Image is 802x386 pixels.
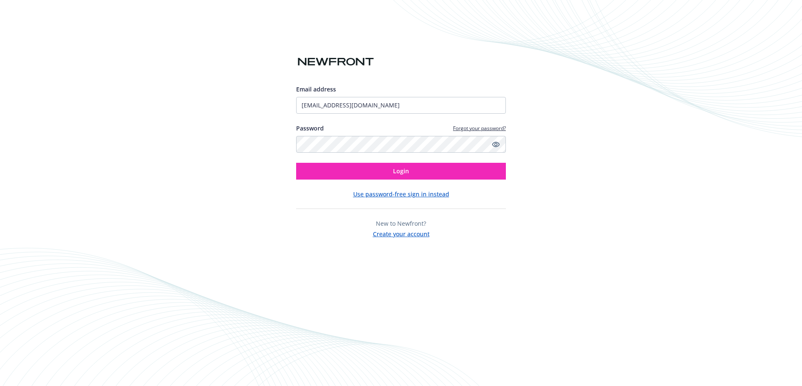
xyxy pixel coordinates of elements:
button: Use password-free sign in instead [353,190,449,198]
img: Newfront logo [296,55,375,69]
input: Enter your email [296,97,506,114]
a: Forgot your password? [453,125,506,132]
span: Login [393,167,409,175]
input: Enter your password [296,136,506,153]
button: Login [296,163,506,180]
label: Password [296,124,324,133]
span: New to Newfront? [376,219,426,227]
span: Email address [296,85,336,93]
button: Create your account [373,228,430,238]
a: Show password [491,139,501,149]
